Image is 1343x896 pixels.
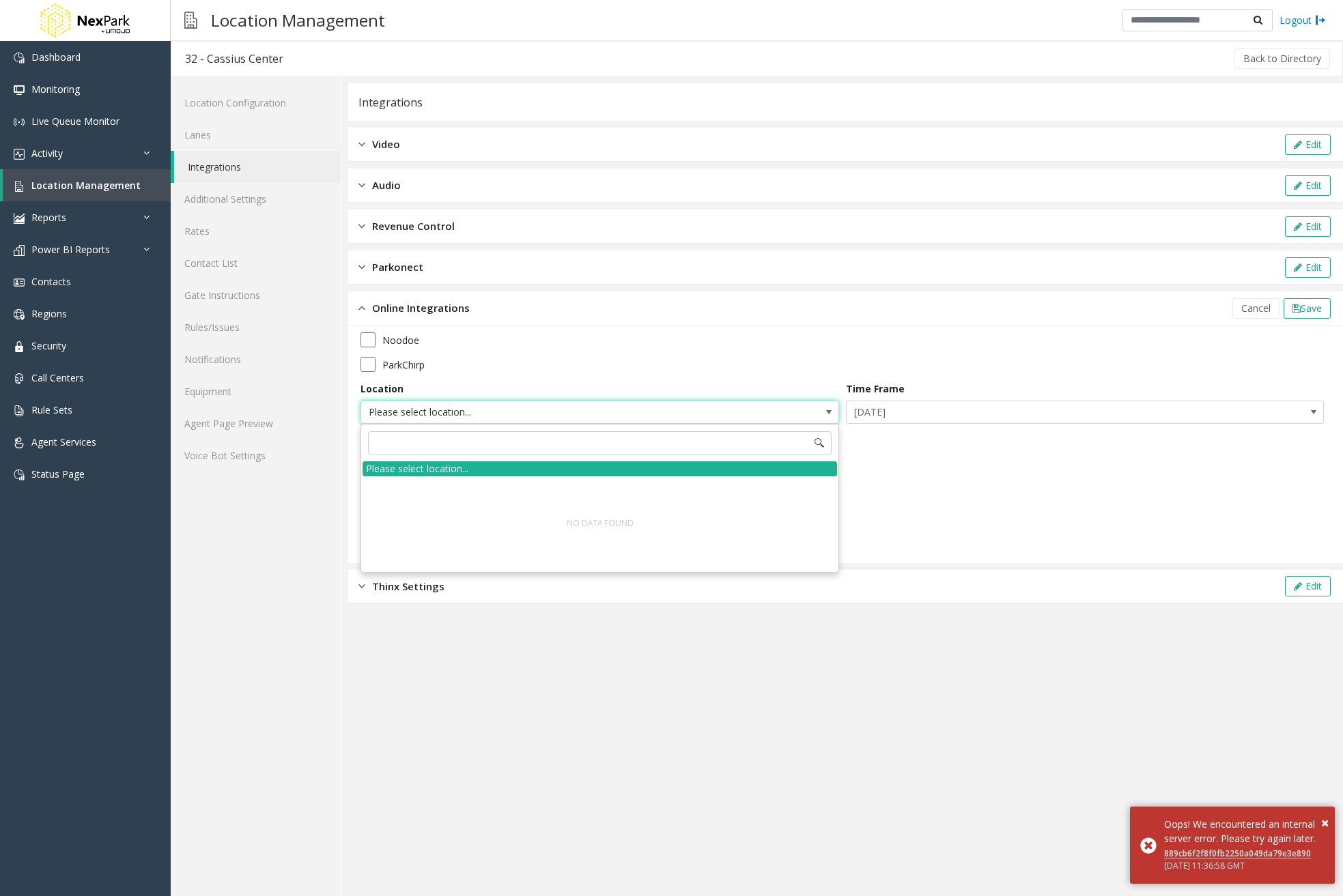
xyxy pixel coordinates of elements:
[14,53,25,63] img: 'icon'
[382,358,425,372] label: ParkChirp
[171,119,341,151] a: Lanes
[31,50,81,63] span: Dashboard
[1315,13,1326,27] img: logout
[1301,302,1322,315] span: Save
[372,579,444,594] span: Thinx Settings
[31,403,72,416] span: Rule Sets
[31,147,63,160] span: Activity
[14,309,25,320] img: 'icon'
[358,579,365,594] img: closed
[204,3,392,37] h3: Location Management
[14,149,25,160] img: 'icon'
[31,371,84,384] span: Call Centers
[1285,134,1331,155] button: Edit
[368,431,832,454] input: NO DATA FOUND
[14,469,25,480] img: 'icon'
[1234,48,1330,69] button: Back to Directory
[372,218,455,234] span: Revenue Control
[14,213,25,224] img: 'icon'
[358,300,365,316] img: opened
[171,375,341,407] a: Equipment
[358,259,365,275] img: closed
[382,333,419,347] label: Noodoe
[14,277,25,288] img: 'icon'
[1280,13,1326,27] a: Logout
[14,181,25,192] img: 'icon'
[358,93,423,111] div: Integrations
[361,401,743,423] span: Please select location...
[14,117,25,128] img: 'icon'
[1164,817,1325,846] div: Oops! We encountered an internal server error. Please try again later.
[171,215,341,247] a: Rates
[1284,298,1331,319] button: Save
[31,275,71,288] span: Contacts
[372,259,423,275] span: Parkonect
[1285,257,1331,278] button: Edit
[31,339,66,352] span: Security
[1285,175,1331,196] button: Edit
[361,401,839,424] span: NO DATA FOUND
[31,83,80,96] span: Monitoring
[1164,860,1325,872] div: [DATE] 11:36:58 GMT
[1321,813,1329,832] span: ×
[358,177,365,193] img: closed
[3,169,171,201] a: Location Management
[171,279,341,311] a: Gate Instructions
[1285,216,1331,237] button: Edit
[847,401,1228,423] span: [DATE]
[1164,848,1311,859] a: 889cb6f2f8f0fb2250a049da79e3e890
[372,300,470,316] span: Online Integrations
[31,211,66,224] span: Reports
[184,3,197,37] img: pageIcon
[14,405,25,416] img: 'icon'
[171,439,341,472] a: Voice Bot Settings
[171,183,341,215] a: Additional Settings
[1241,302,1271,315] span: Cancel
[185,50,283,68] div: 32 - Cassius Center
[31,115,119,128] span: Live Queue Monitor
[171,87,341,119] a: Location Configuration
[14,245,25,256] img: 'icon'
[14,85,25,96] img: 'icon'
[14,373,25,384] img: 'icon'
[559,510,641,536] div: NO DATA FOUND
[171,343,341,375] a: Notifications
[171,311,341,343] a: Rules/Issues
[31,307,67,320] span: Regions
[171,407,341,439] a: Agent Page Preview
[1232,298,1280,319] button: Cancel
[1285,576,1331,596] button: Edit
[31,179,141,192] span: Location Management
[171,247,341,279] a: Contact List
[174,151,341,183] a: Integrations
[358,218,365,234] img: closed
[372,177,401,193] span: Audio
[372,136,400,152] span: Video
[846,381,905,396] label: Time Frame
[31,467,85,480] span: Status Page
[1321,813,1329,833] button: Close
[14,437,25,448] img: 'icon'
[31,435,96,448] span: Agent Services
[363,461,837,476] div: Please select location...
[358,136,365,152] img: closed
[14,341,25,352] img: 'icon'
[31,243,110,256] span: Power BI Reports
[361,381,404,396] label: Location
